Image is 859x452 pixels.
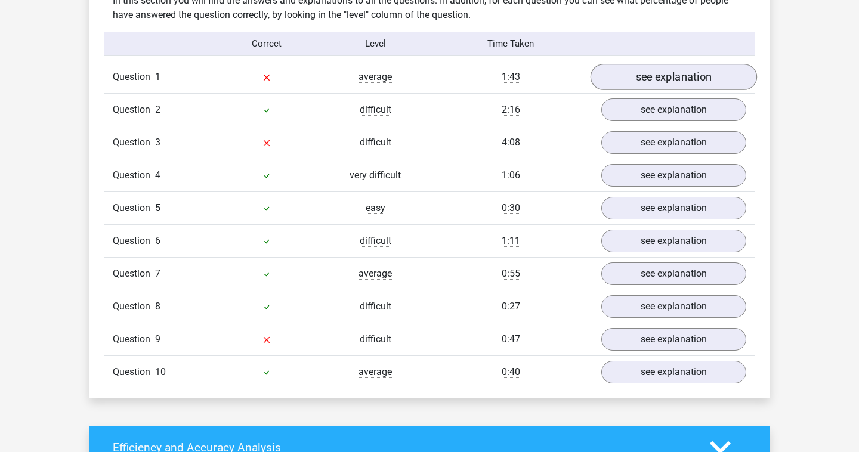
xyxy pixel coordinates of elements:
span: 0:47 [502,333,520,345]
span: difficult [360,104,391,116]
span: 0:30 [502,202,520,214]
span: difficult [360,137,391,148]
span: Question [113,332,155,346]
span: Question [113,365,155,379]
span: average [359,71,392,83]
span: 1:11 [502,235,520,247]
a: see explanation [591,64,757,90]
span: 6 [155,235,160,246]
span: average [359,366,392,378]
span: 10 [155,366,166,377]
span: 0:55 [502,268,520,280]
span: 9 [155,333,160,345]
span: 8 [155,301,160,312]
a: see explanation [601,361,746,383]
a: see explanation [601,262,746,285]
span: 0:40 [502,366,520,378]
span: 4:08 [502,137,520,148]
span: Question [113,201,155,215]
span: 4 [155,169,160,181]
a: see explanation [601,230,746,252]
span: Question [113,135,155,150]
span: 1:43 [502,71,520,83]
div: Time Taken [429,37,592,51]
div: Correct [213,37,322,51]
span: Question [113,267,155,281]
span: difficult [360,301,391,312]
a: see explanation [601,131,746,154]
span: Question [113,299,155,314]
span: average [359,268,392,280]
span: 7 [155,268,160,279]
span: 2:16 [502,104,520,116]
span: Question [113,234,155,248]
span: 0:27 [502,301,520,312]
span: 3 [155,137,160,148]
span: Question [113,103,155,117]
span: very difficult [350,169,401,181]
span: Question [113,70,155,84]
span: difficult [360,333,391,345]
a: see explanation [601,295,746,318]
span: easy [366,202,385,214]
a: see explanation [601,197,746,219]
span: 5 [155,202,160,213]
span: difficult [360,235,391,247]
a: see explanation [601,328,746,351]
span: 1:06 [502,169,520,181]
span: 2 [155,104,160,115]
a: see explanation [601,98,746,121]
a: see explanation [601,164,746,187]
div: Level [321,37,429,51]
span: 1 [155,71,160,82]
span: Question [113,168,155,182]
